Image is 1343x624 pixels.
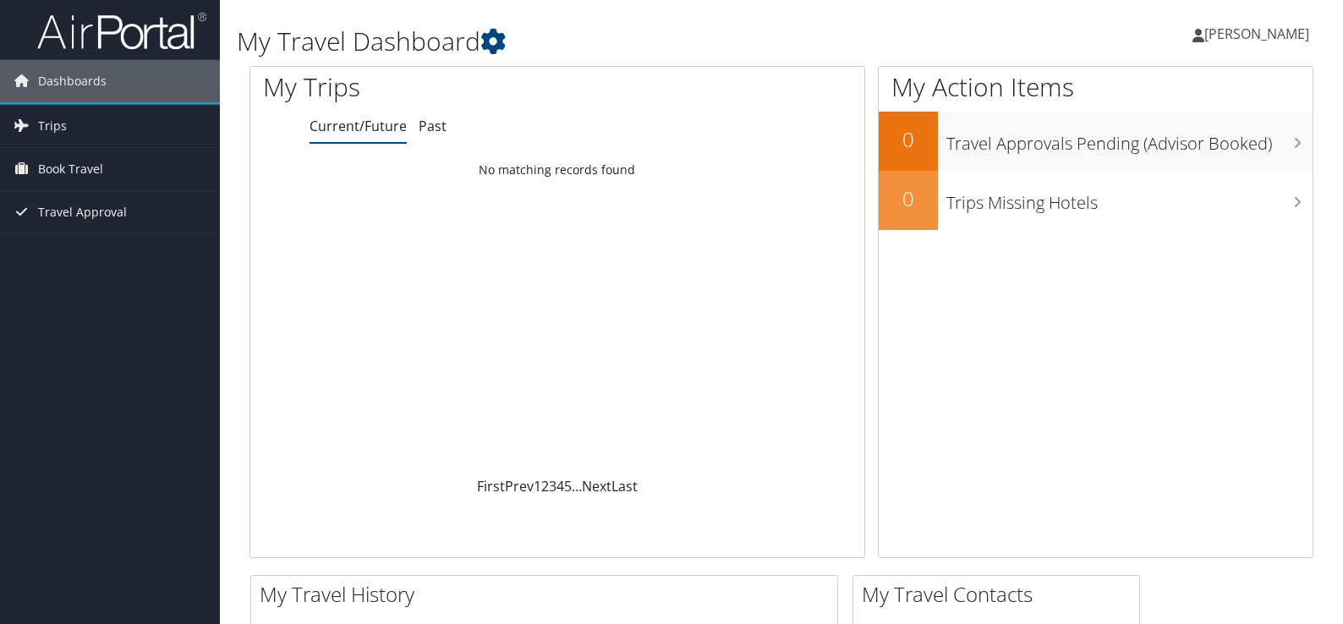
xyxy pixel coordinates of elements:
[38,105,67,147] span: Trips
[556,477,564,495] a: 4
[419,117,447,135] a: Past
[37,11,206,51] img: airportal-logo.png
[862,580,1139,609] h2: My Travel Contacts
[38,148,103,190] span: Book Travel
[38,191,127,233] span: Travel Approval
[946,123,1313,156] h3: Travel Approvals Pending (Advisor Booked)
[879,184,938,213] h2: 0
[564,477,572,495] a: 5
[505,477,534,495] a: Prev
[946,183,1313,215] h3: Trips Missing Hotels
[611,477,638,495] a: Last
[879,69,1313,105] h1: My Action Items
[549,477,556,495] a: 3
[263,69,595,105] h1: My Trips
[1192,8,1326,59] a: [PERSON_NAME]
[237,24,963,59] h1: My Travel Dashboard
[534,477,541,495] a: 1
[879,112,1313,171] a: 0Travel Approvals Pending (Advisor Booked)
[582,477,611,495] a: Next
[1204,25,1309,43] span: [PERSON_NAME]
[250,155,864,185] td: No matching records found
[477,477,505,495] a: First
[38,60,107,102] span: Dashboards
[310,117,407,135] a: Current/Future
[879,171,1313,230] a: 0Trips Missing Hotels
[572,477,582,495] span: …
[879,125,938,154] h2: 0
[260,580,837,609] h2: My Travel History
[541,477,549,495] a: 2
